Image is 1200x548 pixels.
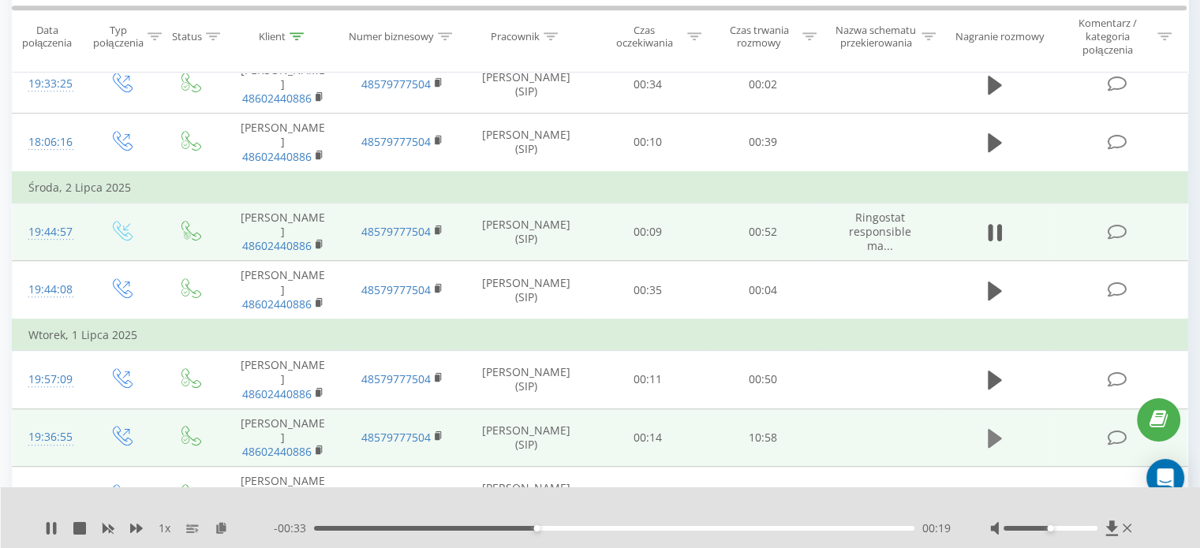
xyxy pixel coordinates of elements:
div: Klient [259,30,286,43]
div: Nagranie rozmowy [955,30,1045,43]
span: 00:19 [922,520,951,536]
td: 00:39 [705,114,820,172]
td: Środa, 2 Lipca 2025 [13,172,1188,203]
td: 00:14 [591,408,705,467]
td: [PERSON_NAME] (SIP) [462,408,591,467]
div: 19:44:57 [28,217,70,248]
span: Ringostat responsible ma... [849,210,911,253]
div: 16:37:34 [28,480,70,511]
td: [PERSON_NAME] [223,261,342,319]
td: [PERSON_NAME] (SIP) [462,261,591,319]
td: 00:34 [591,55,705,114]
div: 18:06:16 [28,127,70,158]
span: 1 x [159,520,170,536]
a: 48579777504 [361,282,431,297]
td: [PERSON_NAME] [223,408,342,467]
td: Wtorek, 1 Lipca 2025 [13,319,1188,351]
div: Komentarz / kategoria połączenia [1061,17,1153,57]
div: 19:33:25 [28,69,70,99]
td: [PERSON_NAME] (SIP) [462,203,591,261]
td: 00:50 [705,351,820,409]
div: 19:36:55 [28,422,70,453]
td: [PERSON_NAME] (SIP) [462,351,591,409]
td: 00:11 [591,351,705,409]
td: 00:04 [705,261,820,319]
td: [PERSON_NAME] [223,55,342,114]
div: Czas oczekiwania [605,23,684,50]
td: [PERSON_NAME] (SIP) [462,55,591,114]
td: 10:58 [705,408,820,467]
td: 00:09 [591,203,705,261]
td: 00:34 [591,467,705,525]
td: 00:10 [591,114,705,172]
span: - 00:33 [274,520,314,536]
div: Numer biznesowy [349,30,434,43]
div: 19:44:08 [28,274,70,305]
a: 48602440886 [242,149,312,164]
td: [PERSON_NAME] [223,467,342,525]
a: 48579777504 [361,76,431,91]
td: [PERSON_NAME] [223,203,342,261]
a: 48602440886 [242,386,312,401]
a: 48602440886 [242,444,312,459]
a: 48602440886 [242,91,312,106]
div: Accessibility label [534,525,540,531]
td: [PERSON_NAME] [223,114,342,172]
a: 48579777504 [361,224,431,239]
div: Status [172,30,202,43]
td: 00:35 [591,261,705,319]
td: [PERSON_NAME] [223,351,342,409]
a: 48602440886 [242,296,312,311]
a: 48602440886 [242,238,312,253]
div: Pracownik [491,30,540,43]
a: 48579777504 [361,134,431,149]
div: Open Intercom Messenger [1146,459,1184,497]
div: Data połączenia [13,23,81,50]
div: Accessibility label [1047,525,1053,531]
a: 48579777504 [361,371,431,386]
td: [PERSON_NAME] (SIP) [462,114,591,172]
td: 00:52 [705,203,820,261]
td: [PERSON_NAME] (SIP) [462,467,591,525]
div: Nazwa schematu przekierowania [835,23,918,50]
td: 00:02 [705,55,820,114]
div: 19:57:09 [28,364,70,395]
td: 00:03 [705,467,820,525]
a: 48579777504 [361,430,431,445]
div: Typ połączenia [93,23,143,50]
div: Czas trwania rozmowy [720,23,798,50]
